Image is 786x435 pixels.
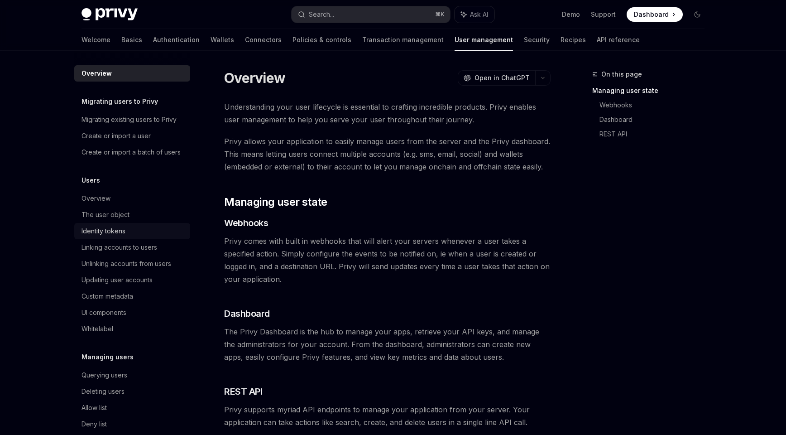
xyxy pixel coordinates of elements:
[121,29,142,51] a: Basics
[74,400,190,416] a: Allow list
[81,386,125,397] div: Deleting users
[81,29,110,51] a: Welcome
[81,193,110,204] div: Overview
[627,7,683,22] a: Dashboard
[292,6,450,23] button: Search...⌘K
[592,83,712,98] a: Managing user state
[81,8,138,21] img: dark logo
[224,325,551,363] span: The Privy Dashboard is the hub to manage your apps, retrieve your API keys, and manage the admini...
[474,73,530,82] span: Open in ChatGPT
[74,416,190,432] a: Deny list
[81,370,127,381] div: Querying users
[224,403,551,429] span: Privy supports myriad API endpoints to manage your application from your server. Your application...
[81,275,153,285] div: Updating user accounts
[81,114,177,125] div: Migrating existing users to Privy
[597,29,640,51] a: API reference
[81,175,100,186] h5: Users
[362,29,444,51] a: Transaction management
[292,29,351,51] a: Policies & controls
[74,190,190,207] a: Overview
[74,383,190,400] a: Deleting users
[81,96,158,107] h5: Migrating users to Privy
[81,419,107,430] div: Deny list
[634,10,669,19] span: Dashboard
[74,65,190,82] a: Overview
[245,29,282,51] a: Connectors
[74,256,190,272] a: Unlinking accounts from users
[81,258,171,269] div: Unlinking accounts from users
[74,111,190,128] a: Migrating existing users to Privy
[470,10,488,19] span: Ask AI
[458,70,535,86] button: Open in ChatGPT
[81,324,113,334] div: Whitelabel
[74,304,190,321] a: UI components
[74,207,190,223] a: The user object
[74,288,190,304] a: Custom metadata
[74,128,190,144] a: Create or import a user
[81,68,112,79] div: Overview
[561,29,586,51] a: Recipes
[599,112,712,127] a: Dashboard
[562,10,580,19] a: Demo
[455,6,494,23] button: Ask AI
[224,135,551,173] span: Privy allows your application to easily manage users from the server and the Privy dashboard. Thi...
[455,29,513,51] a: User management
[224,235,551,285] span: Privy comes with built in webhooks that will alert your servers whenever a user takes a specified...
[81,352,134,362] h5: Managing users
[224,70,285,86] h1: Overview
[74,144,190,160] a: Create or import a batch of users
[601,69,642,80] span: On this page
[224,195,327,209] span: Managing user state
[74,223,190,239] a: Identity tokens
[74,239,190,256] a: Linking accounts to users
[81,147,181,158] div: Create or import a batch of users
[74,367,190,383] a: Querying users
[435,11,445,18] span: ⌘ K
[224,101,551,126] span: Understanding your user lifecycle is essential to crafting incredible products. Privy enables use...
[224,385,262,398] span: REST API
[524,29,550,51] a: Security
[153,29,200,51] a: Authentication
[81,402,107,413] div: Allow list
[81,291,133,302] div: Custom metadata
[591,10,616,19] a: Support
[690,7,705,22] button: Toggle dark mode
[81,130,151,141] div: Create or import a user
[74,321,190,337] a: Whitelabel
[211,29,234,51] a: Wallets
[81,242,157,253] div: Linking accounts to users
[309,9,334,20] div: Search...
[599,98,712,112] a: Webhooks
[81,307,126,318] div: UI components
[224,217,268,229] span: Webhooks
[74,272,190,288] a: Updating user accounts
[81,226,125,237] div: Identity tokens
[81,209,129,220] div: The user object
[599,127,712,141] a: REST API
[224,307,270,320] span: Dashboard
